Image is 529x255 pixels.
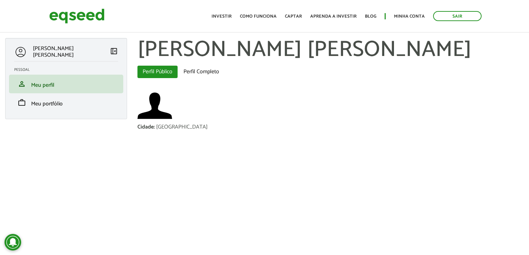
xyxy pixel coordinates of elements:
span: : [154,122,155,132]
div: Cidade [137,124,156,130]
a: Blog [365,14,376,19]
li: Meu perfil [9,75,123,93]
a: Perfil Público [137,66,178,78]
a: Perfil Completo [178,66,224,78]
span: Meu portfólio [31,99,63,108]
span: left_panel_close [110,47,118,55]
div: [GEOGRAPHIC_DATA] [156,124,208,130]
a: Minha conta [394,14,425,19]
a: Sair [433,11,482,21]
a: Aprenda a investir [310,14,357,19]
span: Meu perfil [31,81,54,90]
h2: Pessoal [14,68,123,72]
a: Como funciona [240,14,277,19]
h1: [PERSON_NAME] [PERSON_NAME] [137,38,524,62]
li: Meu portfólio [9,93,123,112]
p: [PERSON_NAME] [PERSON_NAME] [33,45,110,58]
a: Captar [285,14,302,19]
a: Colapsar menu [110,47,118,57]
img: Foto de Thiago Verdan Prudencio Barbosa [137,88,172,123]
a: Ver perfil do usuário. [137,88,172,123]
span: work [18,98,26,107]
span: person [18,80,26,88]
a: personMeu perfil [14,80,118,88]
img: EqSeed [49,7,105,25]
a: Investir [212,14,232,19]
a: workMeu portfólio [14,98,118,107]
